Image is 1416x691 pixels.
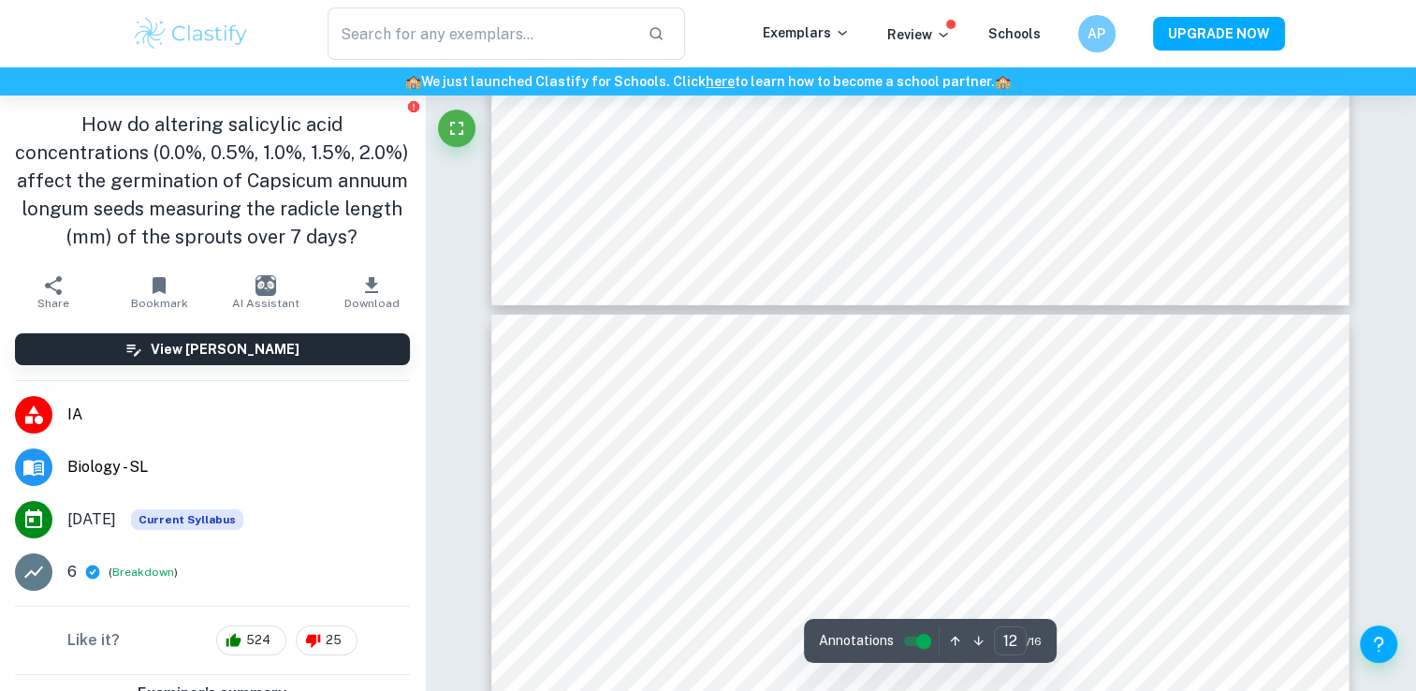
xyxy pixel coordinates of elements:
h6: We just launched Clastify for Schools. Click to learn how to become a school partner. [4,71,1412,92]
button: Help and Feedback [1360,625,1397,663]
img: Clastify logo [132,15,251,52]
span: 🏫 [995,74,1011,89]
span: Bookmark [131,297,188,310]
button: AP [1078,15,1116,52]
input: Search for any exemplars... [328,7,634,60]
button: Fullscreen [438,110,475,147]
a: Schools [988,26,1041,41]
span: AI Assistant [232,297,299,310]
button: Bookmark [106,266,212,318]
span: 25 [315,631,352,650]
p: Exemplars [763,22,850,43]
span: 🏫 [405,74,421,89]
h1: How do altering salicylic acid concentrations (0.0%, 0.5%, 1.0%, 1.5%, 2.0%) affect the germinati... [15,110,410,251]
button: View [PERSON_NAME] [15,333,410,365]
h6: Like it? [67,629,120,652]
button: UPGRADE NOW [1153,17,1285,51]
a: here [706,74,735,89]
button: Breakdown [112,564,174,581]
div: 524 [216,625,286,655]
span: 524 [236,631,281,650]
span: [DATE] [67,508,116,531]
span: ( ) [109,564,178,581]
h6: AP [1086,23,1107,44]
div: 25 [296,625,358,655]
h6: View [PERSON_NAME] [151,339,299,360]
span: Share [37,297,69,310]
p: 6 [67,561,77,583]
span: Download [344,297,400,310]
img: AI Assistant [255,275,276,296]
p: Review [887,24,951,45]
span: Annotations [819,631,894,651]
div: This exemplar is based on the current syllabus. Feel free to refer to it for inspiration/ideas wh... [131,509,243,530]
span: Biology - SL [67,456,410,478]
span: / 16 [1027,633,1042,650]
button: Download [318,266,424,318]
button: Report issue [407,99,421,113]
button: AI Assistant [212,266,318,318]
span: IA [67,404,410,426]
span: Current Syllabus [131,509,243,530]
